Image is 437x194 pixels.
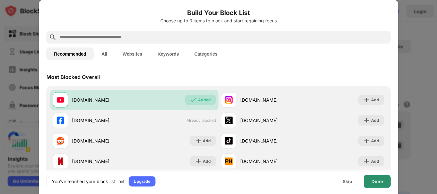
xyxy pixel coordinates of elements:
[240,137,303,144] div: [DOMAIN_NAME]
[240,117,303,124] div: [DOMAIN_NAME]
[46,74,100,80] div: Most Blocked Overall
[371,137,379,144] div: Add
[57,96,64,104] img: favicons
[198,97,211,103] div: Added
[72,137,134,144] div: [DOMAIN_NAME]
[115,47,150,60] button: Websites
[57,157,64,165] img: favicons
[72,117,134,124] div: [DOMAIN_NAME]
[134,178,150,184] div: Upgrade
[343,179,352,184] div: Skip
[240,97,303,103] div: [DOMAIN_NAME]
[187,47,225,60] button: Categories
[72,97,134,103] div: [DOMAIN_NAME]
[46,18,391,23] div: Choose up to 0 items to block and start regaining focus
[225,116,233,124] img: favicons
[371,117,379,123] div: Add
[46,8,391,17] h6: Build Your Block List
[57,137,64,144] img: favicons
[225,157,233,165] img: favicons
[46,47,94,60] button: Recommended
[225,137,233,144] img: favicons
[240,158,303,165] div: [DOMAIN_NAME]
[225,96,233,104] img: favicons
[203,137,211,144] div: Add
[203,158,211,164] div: Add
[49,33,57,41] img: search.svg
[150,47,187,60] button: Keywords
[371,97,379,103] div: Add
[371,179,383,184] div: Done
[52,178,125,184] div: You’ve reached your block list limit
[57,116,64,124] img: favicons
[72,158,134,165] div: [DOMAIN_NAME]
[371,158,379,164] div: Add
[187,118,216,123] span: Already blocked
[94,47,115,60] button: All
